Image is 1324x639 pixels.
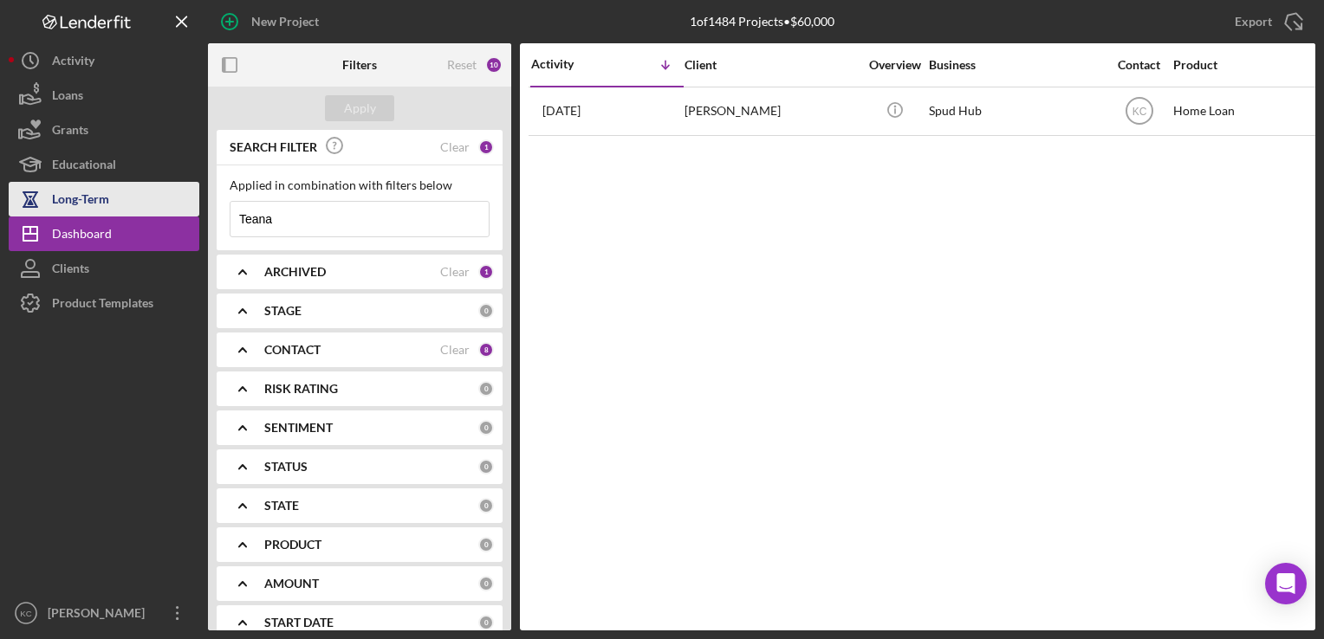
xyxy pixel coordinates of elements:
[52,216,112,255] div: Dashboard
[52,182,109,221] div: Long-Term
[1217,4,1315,39] button: Export
[264,499,299,513] b: STATE
[542,104,581,118] time: 2025-08-14 17:43
[485,56,503,74] div: 10
[440,265,470,279] div: Clear
[9,286,199,320] button: Product Templates
[9,113,199,147] button: Grants
[52,286,153,325] div: Product Templates
[264,304,302,318] b: STAGE
[9,596,199,630] button: KC[PERSON_NAME]
[9,78,199,113] button: Loans
[9,43,199,78] button: Activity
[9,216,199,251] button: Dashboard
[43,596,156,635] div: [PERSON_NAME]
[230,140,317,154] b: SEARCH FILTER
[344,95,376,121] div: Apply
[478,498,494,513] div: 0
[264,421,333,435] b: SENTIMENT
[264,577,319,591] b: AMOUNT
[690,15,834,29] div: 1 of 1484 Projects • $60,000
[478,264,494,280] div: 1
[264,538,321,552] b: PRODUCT
[1132,106,1146,118] text: KC
[440,343,470,357] div: Clear
[478,139,494,155] div: 1
[478,537,494,552] div: 0
[478,615,494,630] div: 0
[52,78,83,117] div: Loans
[325,95,394,121] button: Apply
[52,147,116,186] div: Educational
[208,4,336,39] button: New Project
[52,251,89,290] div: Clients
[230,178,490,192] div: Applied in combination with filters below
[264,265,326,279] b: ARCHIVED
[251,4,319,39] div: New Project
[264,616,334,629] b: START DATE
[52,113,88,152] div: Grants
[478,303,494,319] div: 0
[9,182,199,216] button: Long-Term
[9,147,199,182] button: Educational
[478,342,494,358] div: 8
[929,58,1102,72] div: Business
[478,576,494,591] div: 0
[531,57,607,71] div: Activity
[20,609,31,618] text: KC
[1107,58,1171,72] div: Contact
[862,58,927,72] div: Overview
[1265,563,1307,604] div: Open Intercom Messenger
[9,251,199,286] button: Clients
[685,88,858,134] div: [PERSON_NAME]
[447,58,477,72] div: Reset
[478,459,494,474] div: 0
[264,382,338,396] b: RISK RATING
[342,58,377,72] b: Filters
[478,381,494,397] div: 0
[478,420,494,436] div: 0
[264,460,308,474] b: STATUS
[440,140,470,154] div: Clear
[929,88,1102,134] div: Spud Hub
[1235,4,1272,39] div: Export
[52,43,94,82] div: Activity
[264,343,321,357] b: CONTACT
[685,58,858,72] div: Client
